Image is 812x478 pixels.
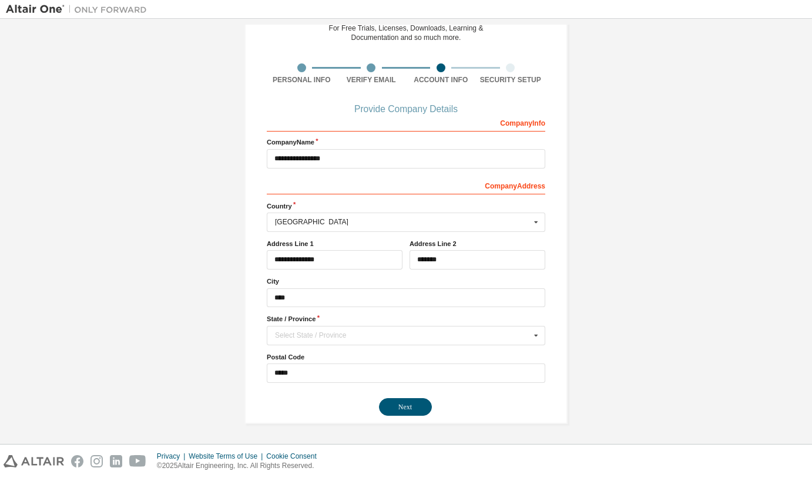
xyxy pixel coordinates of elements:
img: Altair One [6,4,153,15]
div: Cookie Consent [266,452,323,461]
img: altair_logo.svg [4,455,64,467]
label: Country [267,201,545,211]
div: Security Setup [476,75,546,85]
div: [GEOGRAPHIC_DATA] [275,218,531,225]
img: facebook.svg [71,455,83,467]
label: Address Line 2 [410,239,545,248]
div: Company Address [267,176,545,194]
div: Provide Company Details [267,106,545,113]
label: City [267,277,545,286]
button: Next [379,398,432,416]
img: instagram.svg [90,455,103,467]
label: Postal Code [267,352,545,362]
img: linkedin.svg [110,455,122,467]
div: Privacy [157,452,189,461]
label: State / Province [267,314,545,324]
div: Select State / Province [275,332,531,339]
img: youtube.svg [129,455,146,467]
div: Personal Info [267,75,337,85]
div: Verify Email [337,75,407,85]
label: Company Name [267,137,545,147]
div: Account Info [406,75,476,85]
div: Website Terms of Use [189,452,266,461]
div: For Free Trials, Licenses, Downloads, Learning & Documentation and so much more. [329,23,484,42]
label: Address Line 1 [267,239,402,248]
div: Company Info [267,113,545,132]
p: © 2025 Altair Engineering, Inc. All Rights Reserved. [157,461,324,471]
